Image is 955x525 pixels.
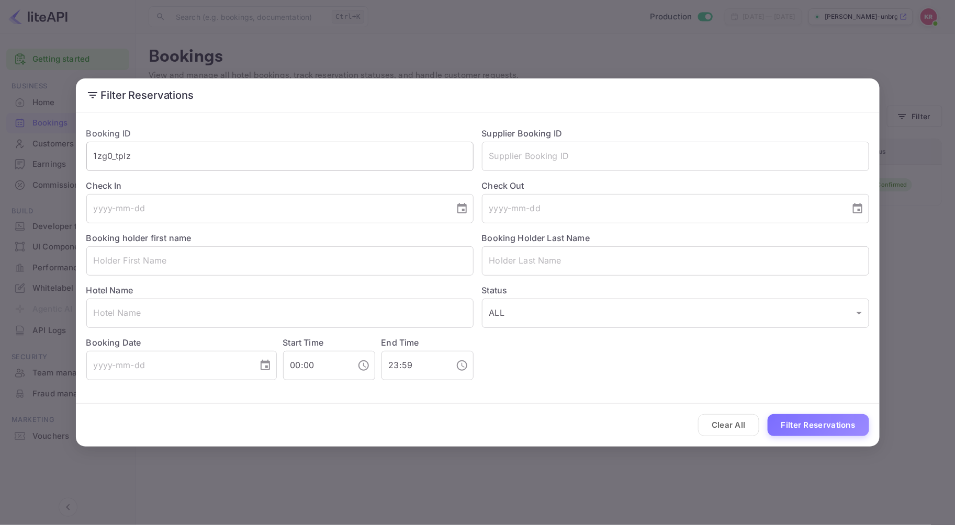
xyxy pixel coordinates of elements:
input: Hotel Name [86,299,474,328]
label: Booking ID [86,128,131,139]
input: Booking ID [86,142,474,171]
button: Clear All [698,414,759,437]
h2: Filter Reservations [76,78,880,112]
label: Booking Date [86,336,277,349]
input: Supplier Booking ID [482,142,869,171]
label: Check Out [482,179,869,192]
div: ALL [482,299,869,328]
label: Supplier Booking ID [482,128,563,139]
button: Choose time, selected time is 11:59 PM [452,355,473,376]
label: Booking holder first name [86,233,192,243]
button: Choose time, selected time is 12:00 AM [353,355,374,376]
input: yyyy-mm-dd [482,194,843,223]
input: yyyy-mm-dd [86,351,251,380]
label: Booking Holder Last Name [482,233,590,243]
button: Choose date [847,198,868,219]
input: hh:mm [283,351,349,380]
input: hh:mm [381,351,447,380]
input: yyyy-mm-dd [86,194,447,223]
label: End Time [381,337,419,348]
label: Hotel Name [86,285,133,295]
label: Status [482,284,869,296]
input: Holder Last Name [482,246,869,276]
button: Choose date [452,198,473,219]
input: Holder First Name [86,246,474,276]
label: Start Time [283,337,324,348]
button: Choose date [255,355,276,376]
label: Check In [86,179,474,192]
button: Filter Reservations [768,414,869,437]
